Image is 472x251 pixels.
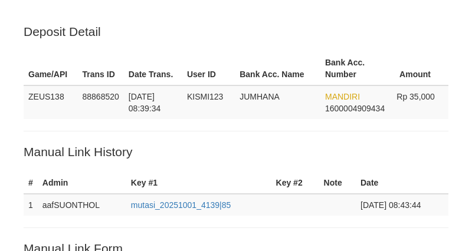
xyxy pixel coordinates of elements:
[392,52,448,85] th: Amount
[182,52,235,85] th: User ID
[124,52,182,85] th: Date Trans.
[396,92,435,101] span: Rp 35,000
[325,104,385,113] span: Copy 1600004909434 to clipboard
[240,92,280,101] span: JUMHANA
[271,172,319,194] th: Key #2
[78,85,124,119] td: 88868520
[356,172,448,194] th: Date
[356,194,448,216] td: [DATE] 08:43:44
[131,200,231,210] a: mutasi_20251001_4139|85
[320,52,392,85] th: Bank Acc. Number
[24,194,38,216] td: 1
[24,23,448,40] p: Deposit Detail
[24,143,448,160] p: Manual Link History
[38,172,126,194] th: Admin
[325,92,360,101] span: MANDIRI
[126,172,271,194] th: Key #1
[235,52,320,85] th: Bank Acc. Name
[24,172,38,194] th: #
[319,172,356,194] th: Note
[187,92,223,101] span: KISMI123
[24,85,78,119] td: ZEUS138
[129,92,161,113] span: [DATE] 08:39:34
[78,52,124,85] th: Trans ID
[38,194,126,216] td: aafSUONTHOL
[24,52,78,85] th: Game/API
